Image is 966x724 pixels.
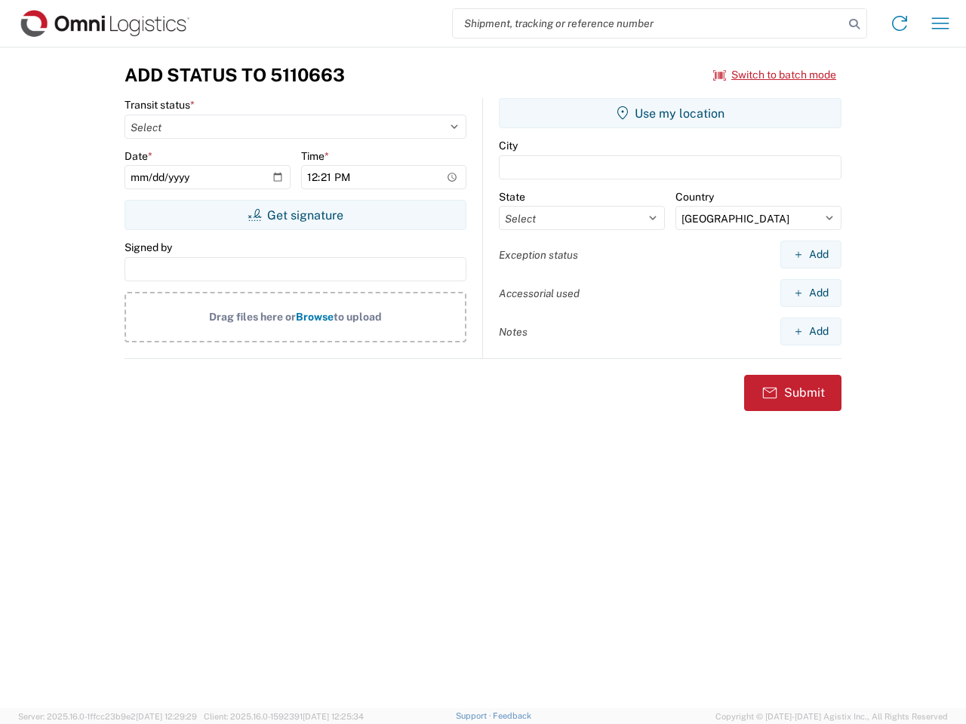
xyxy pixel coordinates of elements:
[493,711,531,720] a: Feedback
[499,248,578,262] label: Exception status
[209,311,296,323] span: Drag files here or
[453,9,844,38] input: Shipment, tracking or reference number
[715,710,948,723] span: Copyright © [DATE]-[DATE] Agistix Inc., All Rights Reserved
[125,241,172,254] label: Signed by
[499,325,528,339] label: Notes
[334,311,382,323] span: to upload
[499,139,518,152] label: City
[499,190,525,204] label: State
[456,711,494,720] a: Support
[675,190,714,204] label: Country
[125,64,345,86] h3: Add Status to 5110663
[204,712,364,721] span: Client: 2025.16.0-1592391
[303,712,364,721] span: [DATE] 12:25:34
[125,200,466,230] button: Get signature
[125,149,152,163] label: Date
[499,287,580,300] label: Accessorial used
[301,149,329,163] label: Time
[713,63,836,87] button: Switch to batch mode
[780,318,841,345] button: Add
[136,712,197,721] span: [DATE] 12:29:29
[780,279,841,307] button: Add
[744,375,841,411] button: Submit
[780,241,841,268] button: Add
[18,712,197,721] span: Server: 2025.16.0-1ffcc23b9e2
[296,311,334,323] span: Browse
[499,98,841,128] button: Use my location
[125,98,195,112] label: Transit status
